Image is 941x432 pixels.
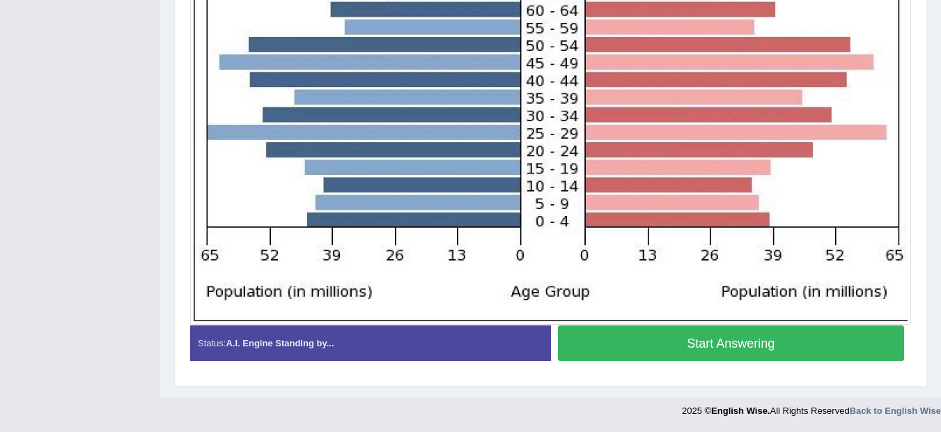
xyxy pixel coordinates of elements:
[850,406,941,416] a: Back to English Wise
[558,325,905,361] button: Start Answering
[226,338,334,348] strong: A.I. Engine Standing by...
[682,397,941,417] div: 2025 © All Rights Reserved
[711,406,770,416] strong: English Wise.
[190,325,551,361] div: Status:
